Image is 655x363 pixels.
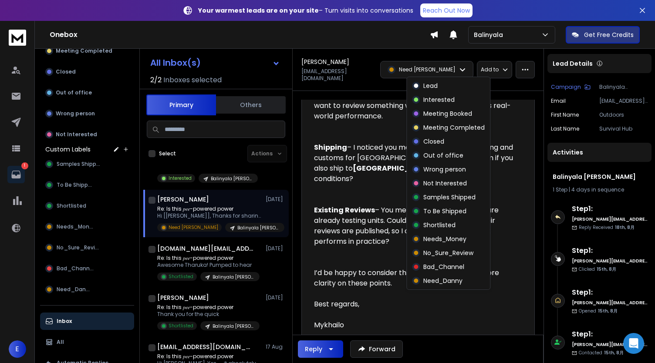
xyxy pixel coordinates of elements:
[572,258,648,264] h6: [PERSON_NAME][EMAIL_ADDRESS][PERSON_NAME][DOMAIN_NAME]
[553,172,646,181] h1: Balinyala [PERSON_NAME]
[266,245,285,252] p: [DATE]
[169,273,193,280] p: Shortlisted
[57,265,94,272] span: Bad_Channel
[474,30,506,39] p: Balinyala
[423,6,470,15] p: Reach Out Now
[45,145,91,154] h3: Custom Labels
[604,350,624,356] span: 15th, 8月
[314,299,515,330] p: Best regards, Mykhailo
[579,350,624,356] p: Contacted
[301,68,375,82] p: [EMAIL_ADDRESS][DOMAIN_NAME]
[423,81,438,90] p: Lead
[551,125,579,132] p: Last Name
[57,181,95,188] span: To Be Shipped
[169,323,193,329] p: Shortlisted
[57,161,102,168] span: Samples Shipped
[353,163,434,173] strong: [GEOGRAPHIC_DATA]
[159,150,176,157] label: Select
[314,268,515,289] p: I’d be happy to consider this further once I have more clarity on these points.
[9,30,26,46] img: logo
[157,343,253,351] h1: [EMAIL_ADDRESS][DOMAIN_NAME]
[551,111,579,118] p: First Name
[213,323,254,329] p: Balinyala [PERSON_NAME]
[423,123,485,132] p: Meeting Completed
[423,95,455,104] p: Interested
[350,340,403,358] button: Forward
[423,276,463,285] p: Need_Danny
[598,308,618,314] span: 15th, 8月
[56,110,95,117] p: Wrong person
[423,207,466,215] p: To Be Shipped
[21,162,28,169] p: 1
[150,58,201,67] h1: All Inbox(s)
[423,249,473,257] p: No_Sure_Review
[198,6,319,15] strong: Your warmest leads are on your site
[423,193,476,202] p: Samples Shipped
[572,329,648,339] h6: Step 1 :
[157,304,260,311] p: Re: Is this 𝑝𝑒𝑒-powered power
[572,341,648,348] h6: [PERSON_NAME][EMAIL_ADDRESS][PERSON_NAME][DOMAIN_NAME]
[56,47,112,54] p: Meeting Completed
[57,286,92,293] span: Need_Danny
[266,294,285,301] p: [DATE]
[314,142,515,184] p: – I noticed you mentioned covering shipping and customs for [GEOGRAPHIC_DATA]. Can you confirm if...
[579,308,618,314] p: Opened
[157,353,258,360] p: Re: Is this 𝑝𝑒𝑒-powered power
[266,343,285,350] p: 17 Aug
[314,205,375,215] strong: Existing Reviews
[56,68,76,75] p: Closed
[198,6,413,15] p: – Turn visits into conversations
[572,287,648,298] h6: Step 1 :
[423,179,467,188] p: Not Interested
[551,97,566,104] p: Email
[157,262,260,269] p: Awesome Tharuka! Pumped to hear
[553,186,567,193] span: 1 Step
[169,175,192,181] p: Interested
[423,235,466,243] p: Needs_Money
[572,216,648,222] h6: [PERSON_NAME][EMAIL_ADDRESS][PERSON_NAME][DOMAIN_NAME]
[571,186,624,193] span: 4 days in sequence
[56,89,92,96] p: Out of office
[169,224,218,231] p: Need [PERSON_NAME]
[57,318,72,325] p: Inbox
[157,212,262,219] p: Hі [[PERSON_NAME]], Thanks for sharing
[216,95,286,114] button: Others
[423,137,444,146] p: Closed
[597,266,616,272] span: 15th, 8月
[237,225,279,231] p: Balinyala [PERSON_NAME]
[572,299,648,306] h6: [PERSON_NAME][EMAIL_ADDRESS][PERSON_NAME][DOMAIN_NAME]
[157,311,260,318] p: Thank you for the quick
[423,109,472,118] p: Meeting Booked
[423,221,456,229] p: Shortlisted
[553,186,646,193] div: |
[615,224,635,231] span: 18th, 8月
[399,66,456,73] p: Need [PERSON_NAME]
[599,84,648,91] p: Balinyala [PERSON_NAME]
[623,333,644,354] div: Open Intercom Messenger
[572,245,648,256] h6: Step 1 :
[423,151,463,160] p: Out of office
[157,255,260,262] p: Re: Is this 𝑝𝑒𝑒-powered power
[599,97,648,104] p: [EMAIL_ADDRESS][DOMAIN_NAME]
[301,57,349,66] h1: [PERSON_NAME]
[163,75,222,85] h3: Inboxes selected
[551,84,581,91] p: Campaign
[579,266,616,272] p: Clicked
[584,30,634,39] p: Get Free Credits
[157,195,209,204] h1: [PERSON_NAME]
[553,59,593,68] p: Lead Details
[157,293,209,302] h1: [PERSON_NAME]
[57,202,86,209] span: Shortlisted
[314,142,347,152] strong: Shipping
[213,274,254,280] p: Balinyala [PERSON_NAME]
[157,205,262,212] p: Re: Is this 𝑝𝑒𝑒-powered power
[57,339,64,346] p: All
[579,224,635,231] p: Reply Received
[150,75,162,85] span: 2 / 2
[57,244,102,251] span: No_Sure_Review
[599,125,648,132] p: Survival Hub
[56,131,97,138] p: Not Interested
[157,244,253,253] h1: [DOMAIN_NAME][EMAIL_ADDRESS][DOMAIN_NAME]
[146,94,216,115] button: Primary
[305,345,322,353] div: Reply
